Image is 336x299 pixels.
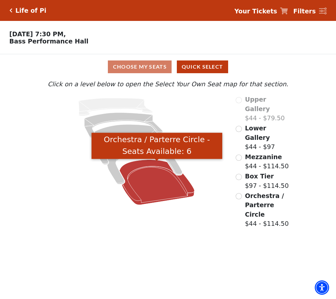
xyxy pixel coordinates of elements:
[245,191,290,228] label: $44 - $114.50
[236,155,242,161] input: Mezzanine$44 - $114.50
[234,7,288,16] a: Your Tickets
[236,174,242,180] input: Box Tier$97 - $114.50
[245,173,274,180] span: Box Tier
[15,7,46,14] h5: Life of Pi
[245,153,282,160] span: Mezzanine
[177,60,228,73] button: Quick Select
[234,8,277,15] strong: Your Tickets
[245,172,289,190] label: $97 - $114.50
[245,124,290,152] label: $44 - $97
[84,113,163,138] path: Lower Gallery - Seats Available: 100
[119,160,194,205] path: Orchestra / Parterre Circle - Seats Available: 6
[47,79,290,89] p: Click on a level below to open the Select Your Own Seat map for that section.
[245,96,270,112] span: Upper Gallery
[92,133,222,159] div: Orchestra / Parterre Circle - Seats Available: 6
[245,95,290,123] label: $44 - $79.50
[236,193,242,199] input: Orchestra / Parterre Circle$44 - $114.50
[78,98,153,116] path: Upper Gallery - Seats Available: 0
[293,8,316,15] strong: Filters
[9,8,12,13] a: Click here to go back to filters
[245,192,284,218] span: Orchestra / Parterre Circle
[236,126,242,132] input: Lower Gallery$44 - $97
[315,280,329,295] div: Accessibility Menu
[245,152,289,171] label: $44 - $114.50
[245,125,270,141] span: Lower Gallery
[293,7,327,16] a: Filters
